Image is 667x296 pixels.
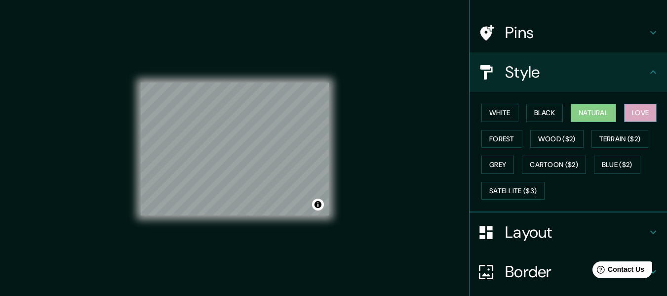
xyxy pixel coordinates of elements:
div: Border [470,252,667,292]
button: Terrain ($2) [591,130,649,148]
canvas: Map [141,83,329,215]
button: Grey [481,156,514,174]
button: Forest [481,130,522,148]
button: Natural [571,104,616,122]
h4: Pins [505,23,647,42]
div: Layout [470,212,667,252]
button: White [481,104,518,122]
button: Wood ($2) [530,130,584,148]
button: Blue ($2) [594,156,640,174]
button: Satellite ($3) [481,182,545,200]
button: Toggle attribution [312,199,324,211]
button: Black [526,104,563,122]
button: Love [624,104,657,122]
div: Pins [470,13,667,52]
h4: Layout [505,222,647,242]
h4: Border [505,262,647,282]
iframe: Help widget launcher [579,257,656,285]
div: Style [470,52,667,92]
h4: Style [505,62,647,82]
button: Cartoon ($2) [522,156,586,174]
